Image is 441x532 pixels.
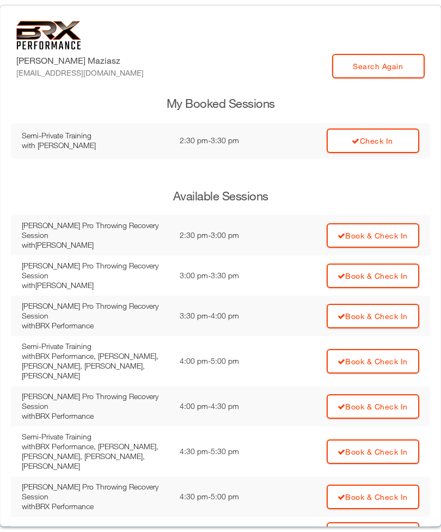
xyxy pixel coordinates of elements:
[327,304,419,328] a: Book & Check In
[22,131,169,140] div: Semi-Private Training
[174,336,274,386] td: 4:00 pm - 5:00 pm
[16,67,144,78] div: [EMAIL_ADDRESS][DOMAIN_NAME]
[22,411,169,421] div: with BRX Performance
[22,280,169,290] div: with [PERSON_NAME]
[22,140,169,150] div: with [PERSON_NAME]
[327,349,419,374] a: Book & Check In
[174,255,274,296] td: 3:00 pm - 3:30 pm
[22,482,169,502] div: [PERSON_NAME] Pro Throwing Recovery Session
[22,432,169,442] div: Semi-Private Training
[11,188,430,205] h3: Available Sessions
[327,394,419,419] a: Book & Check In
[174,215,274,255] td: 2:30 pm - 3:00 pm
[327,223,419,248] a: Book & Check In
[22,351,169,381] div: with BRX Performance, [PERSON_NAME], [PERSON_NAME], [PERSON_NAME], [PERSON_NAME]
[174,476,274,517] td: 4:30 pm - 5:00 pm
[16,21,81,50] img: 6f7da32581c89ca25d665dc3aae533e4f14fe3ef_original.svg
[11,95,430,112] h3: My Booked Sessions
[22,502,169,511] div: with BRX Performance
[22,301,169,321] div: [PERSON_NAME] Pro Throwing Recovery Session
[174,296,274,336] td: 3:30 pm - 4:00 pm
[327,129,419,153] a: Check In
[22,341,169,351] div: Semi-Private Training
[22,240,169,250] div: with [PERSON_NAME]
[327,264,419,288] a: Book & Check In
[174,426,274,476] td: 4:30 pm - 5:30 pm
[327,439,419,464] a: Book & Check In
[22,221,169,240] div: [PERSON_NAME] Pro Throwing Recovery Session
[16,54,144,78] label: [PERSON_NAME] Maziasz
[174,123,274,158] td: 2:30 pm - 3:30 pm
[332,54,425,78] a: Search Again
[22,392,169,411] div: [PERSON_NAME] Pro Throwing Recovery Session
[22,442,169,471] div: with BRX Performance, [PERSON_NAME], [PERSON_NAME], [PERSON_NAME], [PERSON_NAME]
[327,485,419,509] a: Book & Check In
[174,386,274,426] td: 4:00 pm - 4:30 pm
[22,321,169,331] div: with BRX Performance
[22,261,169,280] div: [PERSON_NAME] Pro Throwing Recovery Session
